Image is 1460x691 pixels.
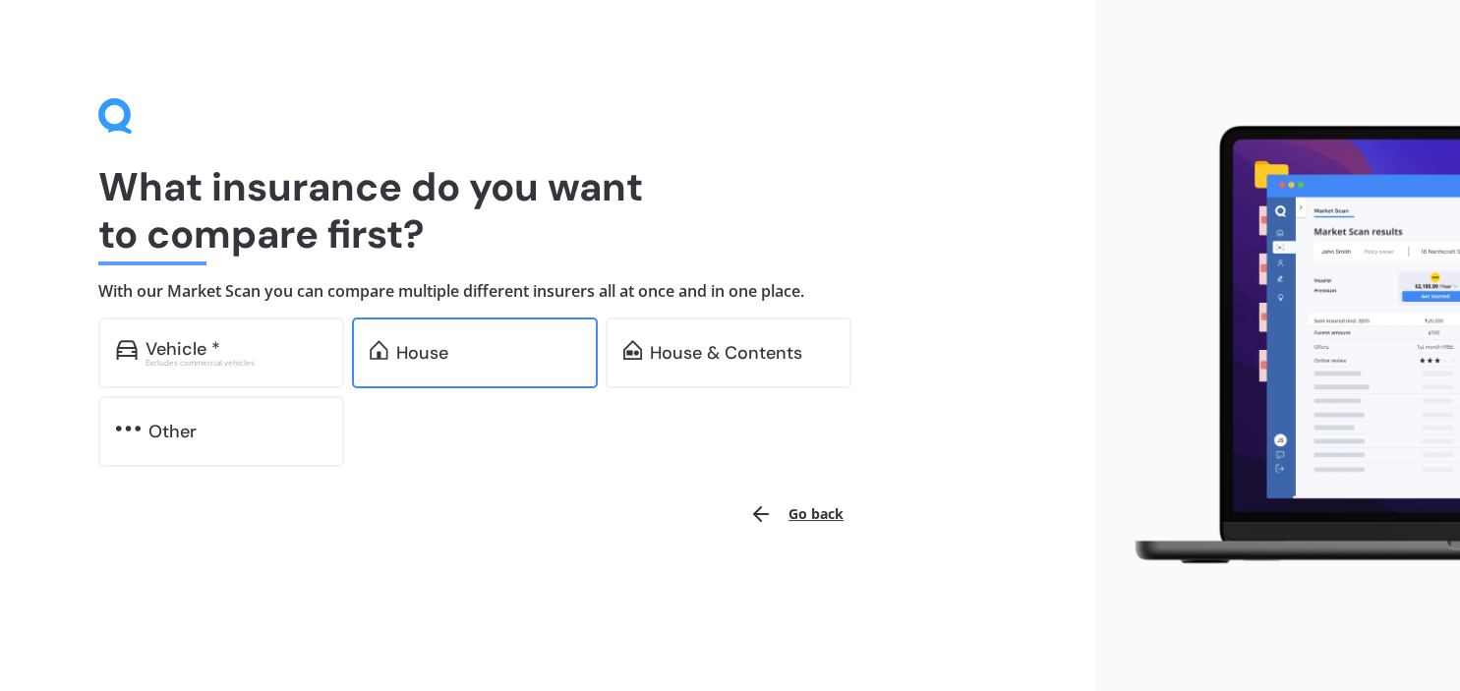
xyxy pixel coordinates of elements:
h1: What insurance do you want to compare first? [98,163,997,258]
div: Other [148,422,197,441]
img: home.91c183c226a05b4dc763.svg [370,340,388,360]
h4: With our Market Scan you can compare multiple different insurers all at once and in one place. [98,281,997,302]
div: House [396,343,448,363]
button: Go back [737,490,855,538]
div: House & Contents [650,343,802,363]
img: laptop.webp [1111,116,1460,574]
img: home-and-contents.b802091223b8502ef2dd.svg [623,340,642,360]
div: Vehicle * [146,339,220,359]
img: other.81dba5aafe580aa69f38.svg [116,419,141,438]
div: Excludes commercial vehicles [146,359,326,367]
img: car.f15378c7a67c060ca3f3.svg [116,340,138,360]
